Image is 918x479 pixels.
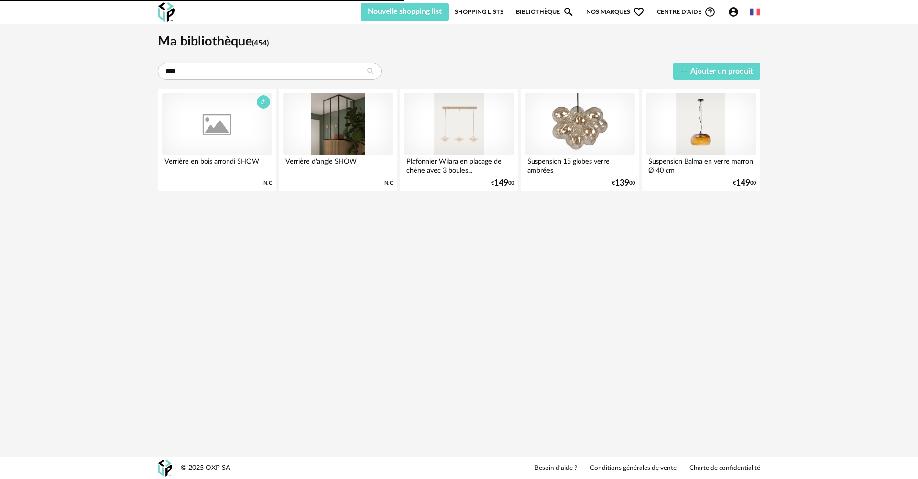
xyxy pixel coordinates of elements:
[181,464,230,473] div: © 2025 OXP SA
[455,3,503,21] a: Shopping Lists
[646,155,756,174] div: Suspension Balma en verre marron Ø 40 cm
[494,180,508,187] span: 149
[657,6,716,18] span: Centre d'aideHelp Circle Outline icon
[612,180,635,187] div: € 00
[586,3,645,21] span: Nos marques
[158,2,175,22] img: OXP
[690,67,753,75] span: Ajouter un produit
[384,180,393,187] span: N.C
[279,89,397,191] a: Verrière d'angle SHOW Verrière d'angle SHOW N.C
[689,464,760,473] a: Charte de confidentialité
[283,155,393,174] div: Verrière d'angle SHOW
[642,89,760,191] a: Suspension Balma en verre marron Ø 40 cm Suspension Balma en verre marron Ø 40 cm €14900
[535,464,577,473] a: Besoin d'aide ?
[404,155,514,174] div: Plafonnier Wilara en placage de chêne avec 3 boules...
[263,180,272,187] span: N.C
[733,180,756,187] div: € 00
[491,180,514,187] div: € 00
[704,6,716,18] span: Help Circle Outline icon
[158,89,276,191] a: Verrière en bois arrondi SHOW Verrière en bois arrondi SHOW N.C
[158,33,760,50] h1: Ma bibliothèque
[590,464,677,473] a: Conditions générales de vente
[361,3,449,21] button: Nouvelle shopping list
[736,180,750,187] span: 149
[525,155,635,174] div: Suspension 15 globes verre ambrées
[563,6,574,18] span: Magnify icon
[400,89,518,191] a: Plafonnier Wilara en placage de chêne avec 3 boules en verre fumé blanc Kave home Plafonnier Wila...
[728,6,743,18] span: Account Circle icon
[516,3,574,21] a: BibliothèqueMagnify icon
[750,7,760,17] img: fr
[158,460,172,477] img: OXP
[252,39,269,47] span: (454)
[673,63,760,80] button: Ajouter un produit
[615,180,629,187] span: 139
[633,6,645,18] span: Heart Outline icon
[728,6,739,18] span: Account Circle icon
[162,155,272,174] div: Verrière en bois arrondi SHOW
[368,8,442,15] span: Nouvelle shopping list
[521,89,639,191] a: Suspension 15 globes verre ambrées Suspension 15 globes verre ambrées €13900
